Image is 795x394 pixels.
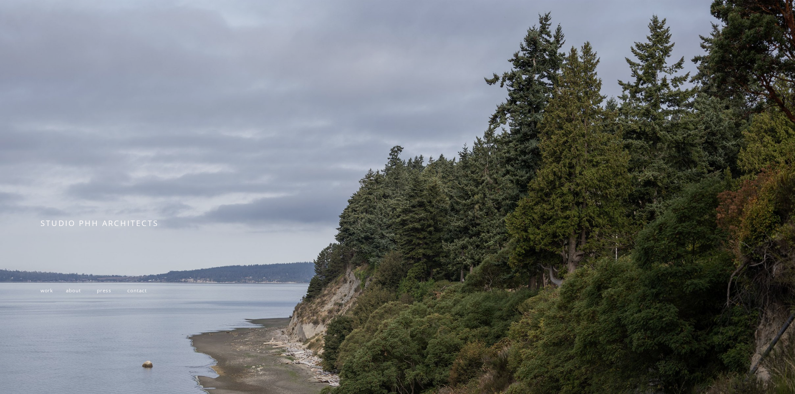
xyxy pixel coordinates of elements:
span: STUDIO PHH ARCHITECTS [40,218,159,228]
a: about [66,287,81,294]
a: press [97,287,111,294]
a: contact [127,287,147,294]
a: work [40,287,53,294]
